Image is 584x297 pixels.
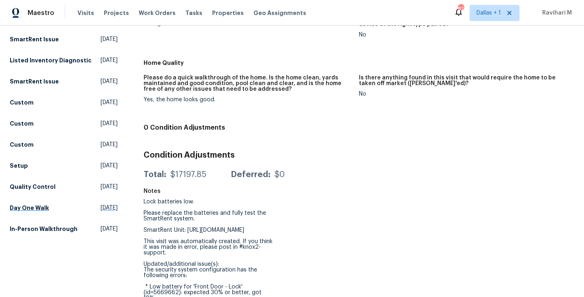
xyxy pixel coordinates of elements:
a: Setup[DATE] [10,158,118,173]
span: [DATE] [101,98,118,107]
div: Yes, the home looks good. [144,97,352,103]
span: Geo Assignments [253,9,306,17]
span: Maestro [28,9,54,17]
h5: Quality Control [10,183,56,191]
h5: Custom [10,120,34,128]
h5: Listed Inventory Diagnostic [10,56,92,64]
div: Deferred: [231,171,271,179]
span: [DATE] [101,204,118,212]
div: $17197.85 [170,171,206,179]
h5: Custom [10,141,34,149]
h5: Day One Walk [10,204,49,212]
a: Day One Walk[DATE] [10,201,118,215]
div: Total: [144,171,166,179]
span: Work Orders [139,9,176,17]
span: [DATE] [101,141,118,149]
span: [DATE] [101,225,118,233]
h5: In-Person Walkthrough [10,225,77,233]
span: [DATE] [101,56,118,64]
h5: Is there anything found in this visit that would require the home to be taken off market ([PERSON... [359,75,568,86]
h3: Condition Adjustments [144,151,574,159]
div: 87 [458,5,464,13]
a: Custom[DATE] [10,116,118,131]
a: Listed Inventory Diagnostic[DATE] [10,53,118,68]
h5: Custom [10,98,34,107]
span: Visits [77,9,94,17]
div: No [359,91,568,97]
div: $0 [275,171,285,179]
a: Quality Control[DATE] [10,179,118,194]
a: In-Person Walkthrough[DATE] [10,222,118,236]
h4: 0 Condition Adjustments [144,124,574,132]
span: [DATE] [101,183,118,191]
span: Projects [104,9,129,17]
span: [DATE] [101,120,118,128]
a: SmartRent Issue[DATE] [10,74,118,89]
h5: Home Quality [144,59,574,67]
span: Ravihari M [539,9,572,17]
h5: Setup [10,162,28,170]
span: [DATE] [101,35,118,43]
span: Dallas + 1 [477,9,501,17]
h5: SmartRent Issue [10,77,59,85]
span: [DATE] [101,162,118,170]
a: Custom[DATE] [10,137,118,152]
a: Custom[DATE] [10,95,118,110]
span: [DATE] [101,77,118,85]
span: Properties [212,9,244,17]
h5: Notes [144,188,161,194]
h5: SmartRent Issue [10,35,59,43]
div: No [359,32,568,38]
a: SmartRent Issue[DATE] [10,32,118,47]
h5: Please do a quick walkthrough of the home. Is the home clean, yards maintained and good condition... [144,75,352,92]
span: Tasks [185,10,202,16]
